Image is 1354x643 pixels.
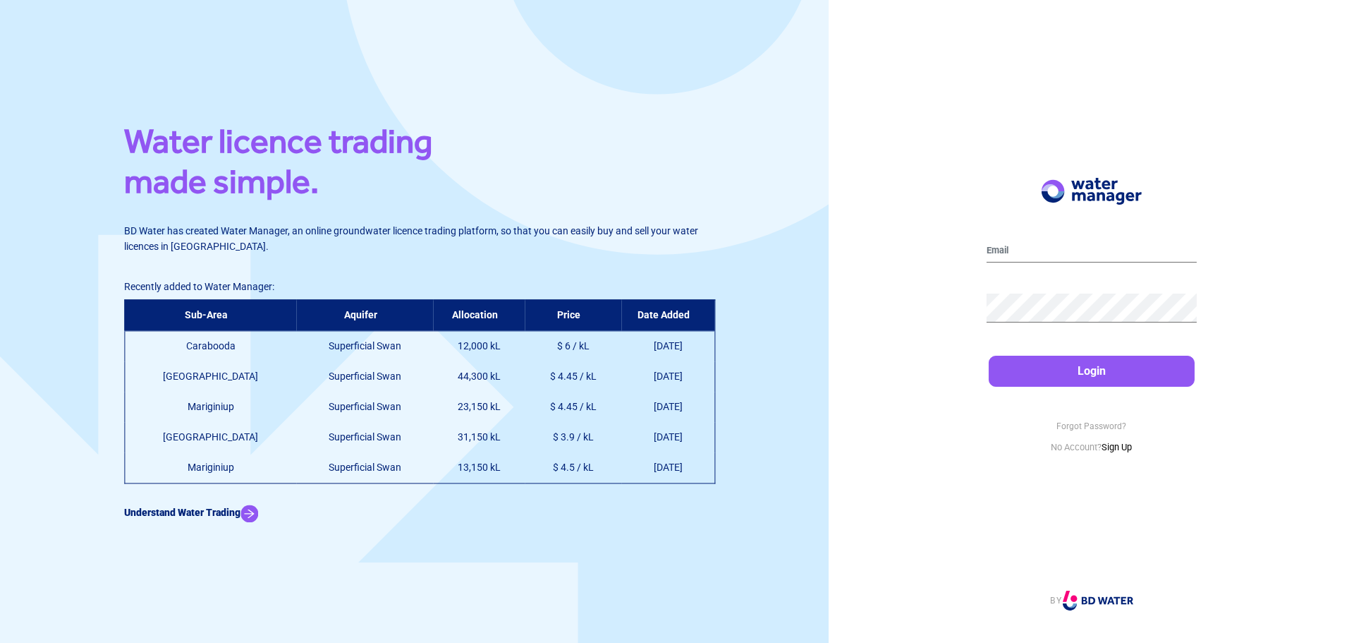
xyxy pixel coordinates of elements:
td: Superficial Swan [296,361,433,392]
td: $ 4.5 / kL [525,452,621,483]
button: Login [989,356,1195,387]
td: Superficial Swan [296,422,433,452]
td: [DATE] [621,422,714,452]
td: $ 3.9 / kL [525,422,621,452]
td: Superficial Swan [296,331,433,362]
td: 23,150 kL [433,392,525,422]
th: Allocation [433,300,525,331]
th: Date Added [621,300,714,331]
td: [DATE] [621,392,714,422]
h1: Water licence trading made simple. [124,121,705,209]
td: $ 6 / kL [525,331,621,362]
img: Logo [1063,591,1133,611]
a: Understand Water Trading [124,507,258,518]
td: [DATE] [621,331,714,362]
td: 31,150 kL [433,422,525,452]
td: [GEOGRAPHIC_DATA] [125,422,297,452]
img: Arrow Icon [240,505,258,522]
td: Mariginiup [125,392,297,422]
a: Forgot Password? [1056,421,1126,431]
th: Sub-Area [125,300,297,331]
input: Email [987,240,1197,263]
a: BY [1050,596,1133,606]
td: [DATE] [621,452,714,483]
b: Understand Water Trading [124,507,240,518]
td: $ 4.45 / kL [525,361,621,392]
td: Mariginiup [125,452,297,483]
span: Recently added to Water Manager: [124,281,274,292]
td: 13,150 kL [433,452,525,483]
td: Superficial Swan [296,392,433,422]
td: 12,000 kL [433,331,525,362]
td: Carabooda [125,331,297,362]
td: 44,300 kL [433,361,525,392]
td: [GEOGRAPHIC_DATA] [125,361,297,392]
a: Sign Up [1102,442,1132,452]
td: Superficial Swan [296,452,433,483]
td: [DATE] [621,361,714,392]
th: Aquifer [296,300,433,331]
img: Logo [1042,178,1142,205]
td: $ 4.45 / kL [525,392,621,422]
th: Price [525,300,621,331]
p: BD Water has created Water Manager, an online groundwater licence trading platform, so that you c... [124,223,705,254]
p: No Account? [987,440,1197,455]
